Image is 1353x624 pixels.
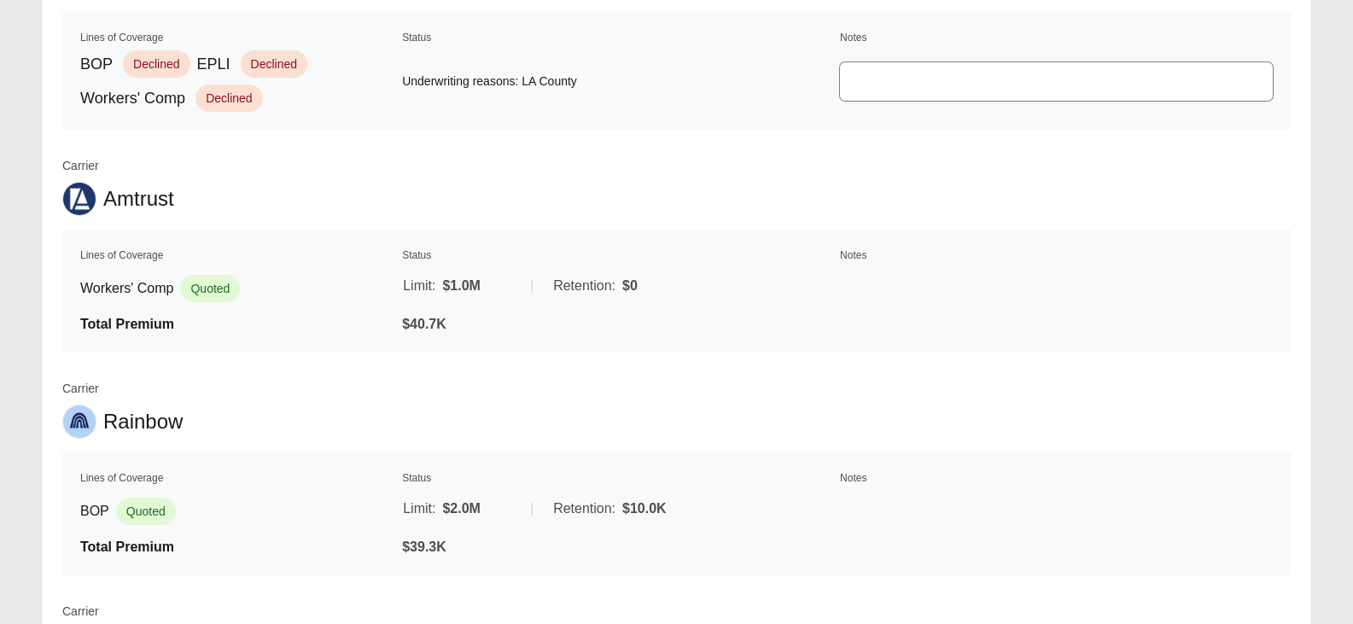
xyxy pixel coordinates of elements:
[839,469,1274,487] th: Notes
[401,29,836,46] th: Status
[103,409,183,434] span: Rainbow
[401,247,836,264] th: Status
[622,276,638,296] span: $0
[403,499,435,519] span: Limit:
[530,278,534,293] span: |
[62,157,174,175] span: Carrier
[63,183,96,215] img: Amtrust
[63,405,96,438] img: Rainbow
[553,276,615,296] span: Retention:
[80,317,174,331] span: Total Premium
[402,539,446,554] span: $39.3K
[79,469,398,487] th: Lines of Coverage
[530,501,534,516] span: |
[403,276,435,296] span: Limit:
[80,53,113,76] span: BOP
[241,50,307,78] span: Declined
[197,53,230,76] span: EPLI
[402,317,446,331] span: $40.7K
[80,539,174,554] span: Total Premium
[195,85,262,112] span: Declined
[839,29,1274,46] th: Notes
[62,603,317,621] span: Carrier
[553,499,615,519] span: Retention:
[79,247,398,264] th: Lines of Coverage
[402,73,835,90] span: Underwriting reasons: LA County
[839,247,1274,264] th: Notes
[80,278,173,299] span: Workers' Comp
[180,275,240,302] span: Quoted
[116,498,176,525] span: Quoted
[622,499,667,519] span: $10.0K
[401,469,836,487] th: Status
[62,380,183,398] span: Carrier
[442,499,480,519] span: $2.0M
[80,87,185,110] span: Workers' Comp
[80,501,109,522] span: BOP
[79,29,398,46] th: Lines of Coverage
[123,50,190,78] span: Declined
[442,276,480,296] span: $1.0M
[103,186,174,212] span: Amtrust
